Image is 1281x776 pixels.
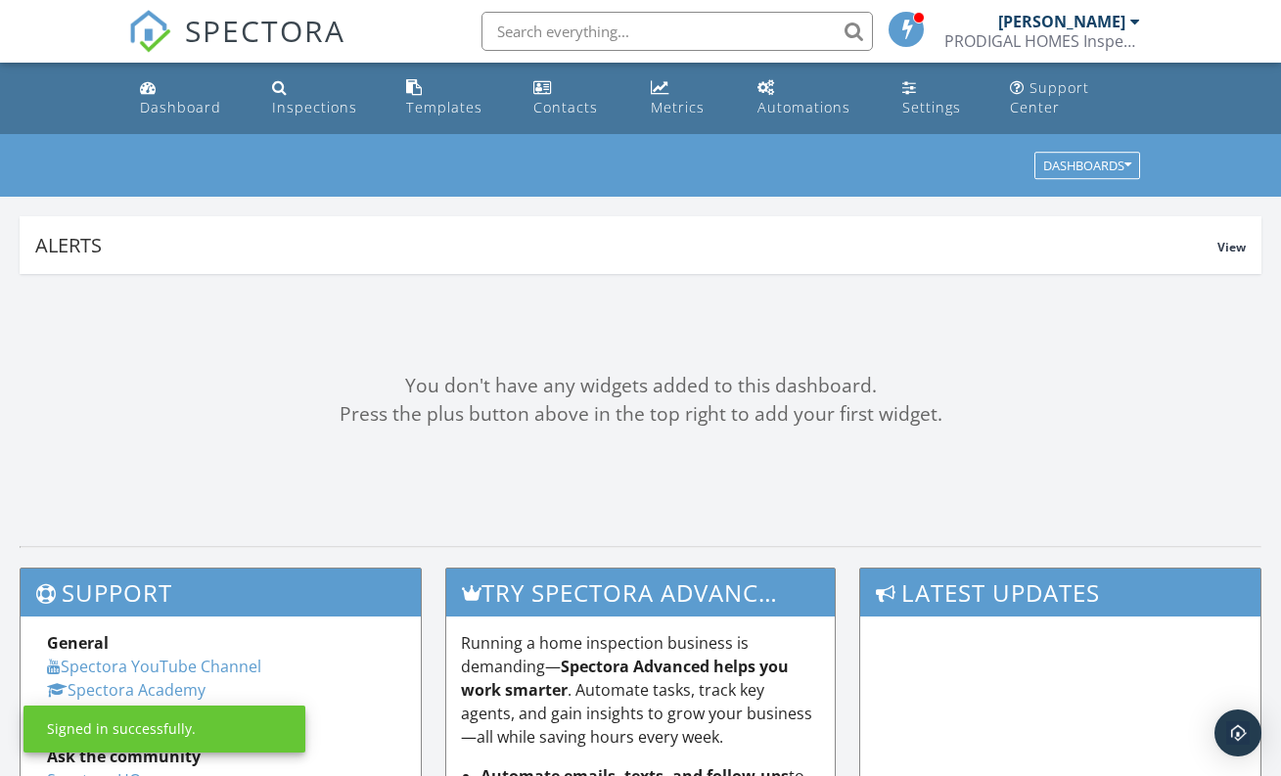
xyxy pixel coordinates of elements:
p: Running a home inspection business is demanding— . Automate tasks, track key agents, and gain ins... [461,631,820,749]
a: Support Center [47,703,177,724]
div: Dashboard [140,98,221,116]
div: Ask the community [47,745,394,768]
a: Automations (Basic) [750,70,878,126]
button: Dashboards [1034,153,1140,180]
a: Settings [894,70,986,126]
a: Templates [398,70,510,126]
a: Spectora Academy [47,679,206,701]
h3: Latest Updates [860,569,1260,616]
h3: Support [21,569,421,616]
h3: Try spectora advanced [DATE] [446,569,835,616]
div: Signed in successfully. [47,719,196,739]
div: Press the plus button above in the top right to add your first widget. [20,400,1261,429]
div: Contacts [533,98,598,116]
div: You don't have any widgets added to this dashboard. [20,372,1261,400]
strong: Spectora Advanced helps you work smarter [461,656,789,701]
div: Inspections [272,98,357,116]
div: [PERSON_NAME] [998,12,1125,31]
a: Contacts [526,70,627,126]
div: Templates [406,98,482,116]
span: View [1217,239,1246,255]
strong: General [47,632,109,654]
span: SPECTORA [185,10,345,51]
div: Open Intercom Messenger [1214,709,1261,756]
a: Support Center [1002,70,1149,126]
div: Support Center [1010,78,1089,116]
a: Metrics [643,70,734,126]
div: Metrics [651,98,705,116]
img: The Best Home Inspection Software - Spectora [128,10,171,53]
input: Search everything... [481,12,873,51]
a: Spectora YouTube Channel [47,656,261,677]
a: Dashboard [132,70,249,126]
div: Automations [757,98,850,116]
a: Inspections [264,70,384,126]
div: PRODIGAL HOMES Inspection + Consulting [944,31,1140,51]
div: Dashboards [1043,160,1131,173]
div: Alerts [35,232,1217,258]
a: SPECTORA [128,26,345,68]
div: Settings [902,98,961,116]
